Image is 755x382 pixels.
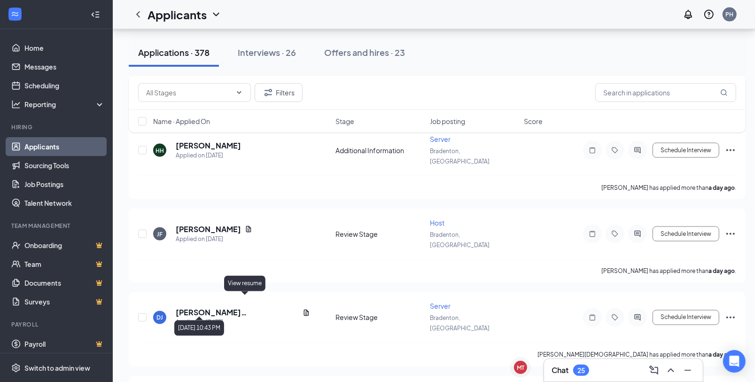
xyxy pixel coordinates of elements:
svg: ActiveChat [632,230,643,238]
div: Payroll [11,320,103,328]
a: DocumentsCrown [24,273,105,292]
svg: ChevronDown [235,89,243,96]
div: Review Stage [335,313,424,322]
p: [PERSON_NAME][DEMOGRAPHIC_DATA] has applied more than . [537,351,736,359]
span: Host [430,218,444,227]
div: 25 [577,366,585,374]
h5: [PERSON_NAME] [176,224,241,234]
svg: ActiveChat [632,147,643,154]
b: a day ago [708,184,735,191]
svg: Ellipses [725,145,736,156]
p: [PERSON_NAME] has applied more than . [601,184,736,192]
button: ChevronUp [663,363,678,378]
svg: ChevronDown [210,9,222,20]
svg: QuestionInfo [703,9,715,20]
svg: WorkstreamLogo [10,9,20,19]
span: Server [430,302,451,311]
svg: Ellipses [725,312,736,323]
span: Name · Applied On [153,117,210,126]
a: Sourcing Tools [24,156,105,175]
svg: Minimize [682,365,693,376]
input: Search in applications [595,83,736,102]
b: a day ago [708,268,735,275]
a: Applicants [24,137,105,156]
a: Job Postings [24,175,105,194]
a: OnboardingCrown [24,236,105,255]
svg: Tag [609,147,621,154]
button: Schedule Interview [653,143,719,158]
svg: Note [587,230,598,238]
h1: Applicants [148,7,207,23]
svg: Tag [609,314,621,321]
a: Messages [24,57,105,76]
svg: Ellipses [725,228,736,240]
input: All Stages [146,87,232,98]
a: Scheduling [24,76,105,95]
button: Schedule Interview [653,310,719,325]
div: Team Management [11,222,103,230]
svg: ChevronUp [665,365,677,376]
a: Talent Network [24,194,105,212]
div: Applied on [DATE] [176,318,310,327]
a: TeamCrown [24,255,105,273]
h5: [PERSON_NAME] [176,140,241,151]
svg: MagnifyingGlass [720,89,728,96]
div: Applications · 378 [138,47,210,58]
b: a day ago [708,351,735,359]
div: Hiring [11,123,103,131]
div: Offers and hires · 23 [324,47,405,58]
div: [DATE] 10:43 PM [174,320,224,336]
div: Open Intercom Messenger [723,350,746,373]
span: Bradenton, [GEOGRAPHIC_DATA] [430,315,490,332]
svg: Document [303,309,310,317]
div: JF [157,230,163,238]
svg: Collapse [91,10,100,19]
div: Applied on [DATE] [176,151,241,160]
a: PayrollCrown [24,335,105,353]
svg: Note [587,314,598,321]
span: Bradenton, [GEOGRAPHIC_DATA] [430,148,490,165]
h5: [PERSON_NAME][DEMOGRAPHIC_DATA] [176,308,299,318]
svg: Notifications [683,9,694,20]
div: MT [517,364,524,372]
a: SurveysCrown [24,292,105,311]
svg: Tag [609,230,621,238]
div: Reporting [24,100,105,109]
svg: ActiveChat [632,314,643,321]
button: Schedule Interview [653,226,719,242]
svg: Document [245,226,252,233]
svg: Filter [263,87,274,98]
svg: ChevronLeft [132,9,144,20]
button: Minimize [680,363,695,378]
div: PH [726,10,734,18]
div: Additional Information [335,146,424,155]
div: View resume [224,276,265,291]
div: Switch to admin view [24,363,90,373]
div: DJ [156,314,163,322]
span: Score [524,117,543,126]
button: Filter Filters [255,83,303,102]
svg: Note [587,147,598,154]
a: Home [24,39,105,57]
span: Stage [335,117,354,126]
span: Job posting [430,117,465,126]
div: Review Stage [335,229,424,239]
div: Applied on [DATE] [176,234,252,244]
button: ComposeMessage [646,363,662,378]
svg: Settings [11,363,21,373]
h3: Chat [552,365,568,375]
span: Bradenton, [GEOGRAPHIC_DATA] [430,231,490,249]
svg: Analysis [11,100,21,109]
div: Interviews · 26 [238,47,296,58]
p: [PERSON_NAME] has applied more than . [601,267,736,275]
svg: ComposeMessage [648,365,660,376]
div: HH [156,147,164,155]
